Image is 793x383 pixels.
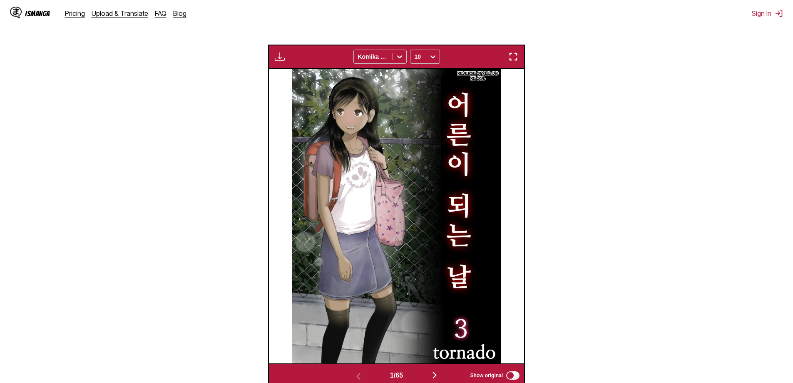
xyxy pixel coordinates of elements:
span: 1 / 65 [390,372,403,379]
img: Enter fullscreen [508,52,518,62]
p: Reverse style: Do Re Sol [455,69,501,82]
img: Next page [430,370,440,380]
img: Sign out [775,9,783,18]
input: Show original [506,371,520,380]
span: Show original [470,373,503,378]
a: Blog [173,9,186,18]
button: Sign In [752,9,783,18]
a: Pricing [65,9,85,18]
img: Download translated images [275,52,285,62]
a: Upload & Translate [92,9,148,18]
img: IsManga Logo [10,7,22,18]
a: FAQ [155,9,167,18]
img: Manga Panel [292,69,500,363]
img: Previous page [353,371,363,381]
div: IsManga [25,10,50,18]
a: IsManga LogoIsManga [10,7,65,20]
